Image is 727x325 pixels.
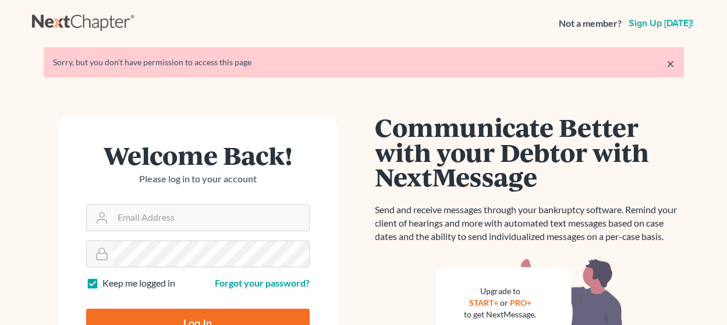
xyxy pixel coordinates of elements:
[559,17,622,30] strong: Not a member?
[215,277,310,288] a: Forgot your password?
[469,298,498,308] a: START+
[102,277,175,290] label: Keep me logged in
[86,143,310,168] h1: Welcome Back!
[86,172,310,186] p: Please log in to your account
[113,205,309,231] input: Email Address
[666,56,675,70] a: ×
[500,298,508,308] span: or
[464,285,537,297] div: Upgrade to
[510,298,531,308] a: PRO+
[626,19,696,28] a: Sign up [DATE]!
[375,115,684,189] h1: Communicate Better with your Debtor with NextMessage
[464,309,537,320] div: to get NextMessage.
[53,56,675,68] div: Sorry, but you don't have permission to access this page
[375,203,684,243] p: Send and receive messages through your bankruptcy software. Remind your client of hearings and mo...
